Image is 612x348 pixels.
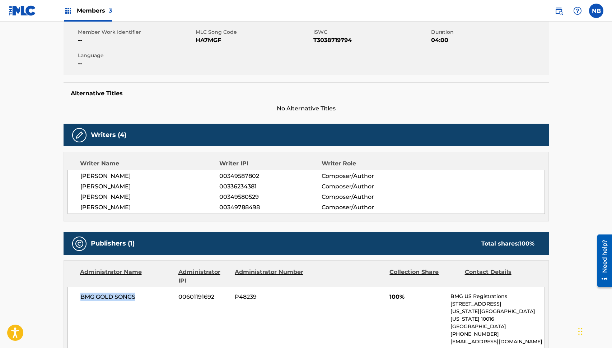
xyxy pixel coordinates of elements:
span: MLC Song Code [196,28,312,36]
span: Member Work Identifier [78,28,194,36]
div: Administrator Name [80,268,173,285]
p: [PHONE_NUMBER] [450,330,544,338]
p: [GEOGRAPHIC_DATA] [450,323,544,330]
div: User Menu [589,4,603,18]
span: 00349788498 [219,203,321,212]
span: T3038719794 [313,36,429,45]
p: BMG US Registrations [450,293,544,300]
span: 04:00 [431,36,547,45]
span: P48239 [235,293,304,301]
span: 00349580529 [219,193,321,201]
span: 100% [389,293,445,301]
span: Composer/Author [322,182,415,191]
span: Members [77,6,112,15]
p: [US_STATE][GEOGRAPHIC_DATA][US_STATE] 10016 [450,308,544,323]
span: 100 % [519,240,534,247]
div: Writer Role [322,159,415,168]
span: ISWC [313,28,429,36]
div: Total shares: [481,239,534,248]
span: -- [78,36,194,45]
a: Public Search [552,4,566,18]
span: 3 [109,7,112,14]
h5: Alternative Titles [71,90,542,97]
span: [PERSON_NAME] [80,203,220,212]
span: No Alternative Titles [64,104,549,113]
span: Composer/Author [322,172,415,180]
span: HA7MGF [196,36,312,45]
span: 00349587802 [219,172,321,180]
p: [STREET_ADDRESS] [450,300,544,308]
iframe: Resource Center [592,232,612,290]
div: Writer IPI [219,159,322,168]
div: Writer Name [80,159,220,168]
h5: Publishers (1) [91,239,135,248]
div: Contact Details [465,268,534,285]
span: 00601191692 [178,293,229,301]
span: Duration [431,28,547,36]
span: [PERSON_NAME] [80,182,220,191]
span: 00336234381 [219,182,321,191]
span: -- [78,59,194,68]
span: [PERSON_NAME] [80,193,220,201]
p: [EMAIL_ADDRESS][DOMAIN_NAME] [450,338,544,345]
span: Composer/Author [322,203,415,212]
img: Publishers [75,239,84,248]
img: search [555,6,563,15]
span: BMG GOLD SONGS [80,293,173,301]
div: Administrator Number [235,268,304,285]
div: Administrator IPI [178,268,229,285]
img: Writers [75,131,84,139]
div: Collection Share [389,268,459,285]
span: [PERSON_NAME] [80,172,220,180]
img: MLC Logo [9,5,36,16]
h5: Writers (4) [91,131,126,139]
img: Top Rightsholders [64,6,73,15]
div: Help [570,4,585,18]
div: Drag [578,321,583,342]
iframe: Chat Widget [576,313,612,348]
span: Composer/Author [322,193,415,201]
span: Language [78,52,194,59]
img: help [573,6,582,15]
